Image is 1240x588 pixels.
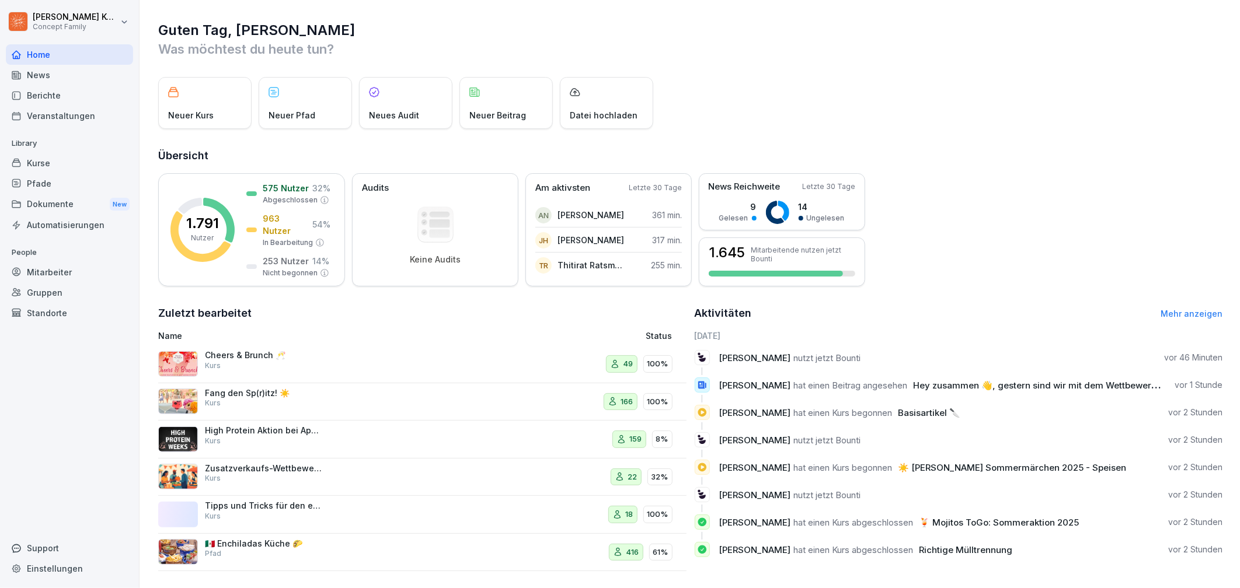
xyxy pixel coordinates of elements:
p: [PERSON_NAME] [558,234,624,246]
span: Richtige Mülltrennung [919,544,1013,555]
p: 255 min. [651,259,682,271]
a: Pfade [6,173,133,194]
a: DokumenteNew [6,194,133,215]
span: hat einen Kurs begonnen [794,462,893,473]
p: vor 2 Stunden [1168,407,1222,418]
p: 22 [628,471,638,483]
p: Pfad [205,548,221,559]
img: gzjhm8npehr9v7jmyvlvzhhe.png [158,464,198,489]
a: News [6,65,133,85]
p: 361 min. [652,209,682,221]
p: Kurs [205,511,221,521]
p: Letzte 30 Tage [629,183,682,193]
p: Kurs [205,473,221,484]
p: Status [646,330,673,342]
div: Automatisierungen [6,215,133,235]
a: Standorte [6,303,133,323]
img: qippr217k8kfyop1pnk35cuo.png [158,539,198,565]
span: [PERSON_NAME] [719,435,791,446]
p: Name [158,330,492,342]
p: Nutzer [191,233,214,243]
h3: 1.645 [709,246,745,260]
span: [PERSON_NAME] [719,352,791,363]
p: 159 [630,433,642,445]
a: Berichte [6,85,133,106]
p: Neuer Beitrag [469,109,526,121]
div: AN [535,207,552,223]
p: Neuer Kurs [168,109,214,121]
a: Fang den Sp(r)itz! ☀️Kurs166100% [158,383,687,421]
span: hat einen Beitrag angesehen [794,380,908,391]
span: 🍹 Mojitos ToGo: Sommeraktion 2025 [919,517,1079,528]
p: Am aktivsten [535,181,590,195]
span: ☀️ [PERSON_NAME] Sommermärchen 2025 - Speisen [898,462,1127,473]
div: Dokumente [6,194,133,215]
p: Kurs [205,398,221,408]
p: 1.791 [186,216,219,230]
h1: Guten Tag, [PERSON_NAME] [158,21,1222,40]
p: 32% [652,471,668,483]
p: 54 % [312,218,330,230]
p: 317 min. [652,234,682,246]
img: a6zknpa5nydqs4bkj79bgoo0.png [158,351,198,377]
span: [PERSON_NAME] [719,462,791,473]
span: hat einen Kurs begonnen [794,407,893,418]
p: 14 [799,201,845,213]
div: Support [6,538,133,558]
p: Concept Family [33,23,118,31]
a: Zusatzverkaufs-WettbewerbKurs2232% [158,459,687,496]
p: Fang den Sp(r)itz! ☀️ [205,388,322,398]
div: New [110,198,130,211]
p: vor 2 Stunden [1168,434,1222,446]
span: [PERSON_NAME] [719,407,791,418]
p: People [6,243,133,262]
p: 100% [647,396,668,408]
a: Cheers & Brunch 🥂Kurs49100% [158,345,687,383]
p: Gelesen [719,213,748,223]
p: 100% [647,358,668,370]
p: Cheers & Brunch 🥂 [205,350,322,360]
div: JH [535,232,552,249]
a: Mitarbeiter [6,262,133,282]
div: Einstellungen [6,558,133,579]
p: Kurs [205,436,221,446]
h2: Zuletzt bearbeitet [158,305,687,321]
img: lisxt29zix8d85hqugm5p1kp.png [158,388,198,414]
p: Library [6,134,133,153]
p: vor 2 Stunden [1168,461,1222,473]
span: nutzt jetzt Bounti [794,435,861,446]
p: Keine Audits [410,254,461,265]
p: vor 2 Stunden [1168,544,1222,555]
h2: Aktivitäten [695,305,752,321]
p: 49 [624,358,633,370]
p: vor 46 Minuten [1164,352,1222,363]
a: Kurse [6,153,133,173]
p: High Protein Aktion bei Aposto 🏋🏻‍♀️💪🏼 [205,425,322,436]
div: Veranstaltungen [6,106,133,126]
span: nutzt jetzt Bounti [794,489,861,501]
span: [PERSON_NAME] [719,380,791,391]
span: [PERSON_NAME] [719,517,791,528]
p: Neues Audit [369,109,419,121]
span: Basisartikel 🔪 [898,407,961,418]
p: Kurs [205,360,221,371]
p: Zusatzverkaufs-Wettbewerb [205,463,322,474]
p: [PERSON_NAME] Komarov [33,12,118,22]
p: 9 [719,201,757,213]
a: 🇲🇽 Enchiladas Küche 🌮Pfad41661% [158,534,687,572]
p: News Reichweite [708,180,780,194]
a: Gruppen [6,282,133,303]
p: Thitirat Ratsmee [558,259,625,271]
p: Mitarbeitende nutzen jetzt Bounti [751,246,855,263]
p: 14 % [312,255,329,267]
p: vor 1 Stunde [1175,379,1222,391]
p: 8% [656,433,668,445]
p: Neuer Pfad [269,109,315,121]
img: zjmrrsi1s8twqmexx0km4n1q.png [158,426,198,452]
div: TR [535,257,552,274]
p: 416 [626,547,639,558]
